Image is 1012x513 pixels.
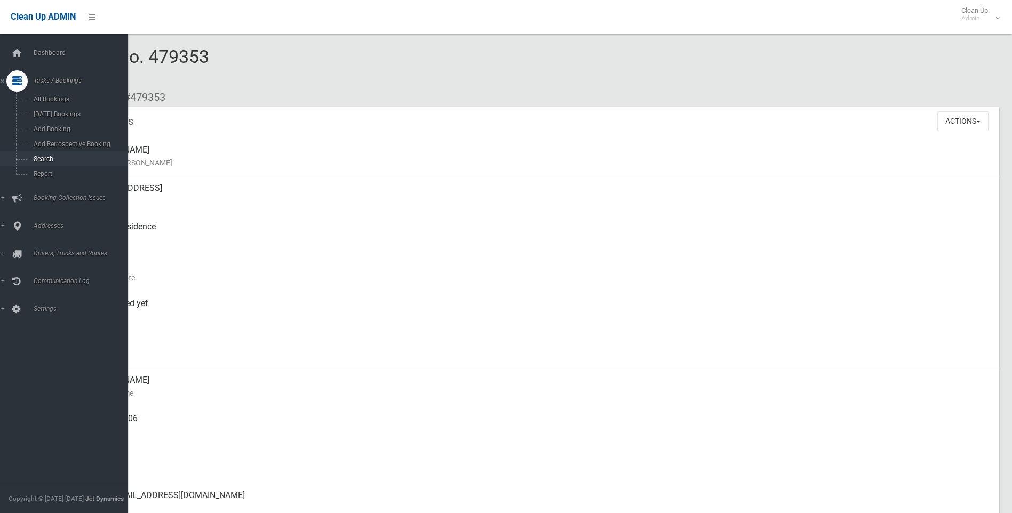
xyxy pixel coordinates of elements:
[85,271,991,284] small: Collection Date
[85,387,991,399] small: Contact Name
[30,222,136,229] span: Addresses
[85,463,991,476] small: Landline
[116,87,165,107] li: #479353
[937,111,989,131] button: Actions
[85,137,991,175] div: [PERSON_NAME]
[956,6,999,22] span: Clean Up
[85,195,991,207] small: Address
[85,310,991,323] small: Collected At
[85,214,991,252] div: Front of Residence
[47,46,209,87] span: Booking No. 479353
[30,140,127,148] span: Add Retrospective Booking
[30,125,127,133] span: Add Booking
[30,170,127,178] span: Report
[85,291,991,329] div: Not collected yet
[30,155,127,163] span: Search
[30,110,127,118] span: [DATE] Bookings
[11,12,76,22] span: Clean Up ADMIN
[85,367,991,406] div: [PERSON_NAME]
[30,194,136,202] span: Booking Collection Issues
[30,250,136,257] span: Drivers, Trucks and Routes
[30,277,136,285] span: Communication Log
[85,175,991,214] div: [STREET_ADDRESS]
[85,329,991,367] div: [DATE]
[30,305,136,312] span: Settings
[9,495,84,502] span: Copyright © [DATE]-[DATE]
[85,233,991,246] small: Pickup Point
[85,252,991,291] div: [DATE]
[85,156,991,169] small: Name of [PERSON_NAME]
[30,95,127,103] span: All Bookings
[85,444,991,483] div: None given
[30,49,136,57] span: Dashboard
[85,348,991,361] small: Zone
[85,495,124,502] strong: Jet Dynamics
[961,14,988,22] small: Admin
[85,425,991,438] small: Mobile
[30,77,136,84] span: Tasks / Bookings
[85,406,991,444] div: 0403 140 406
